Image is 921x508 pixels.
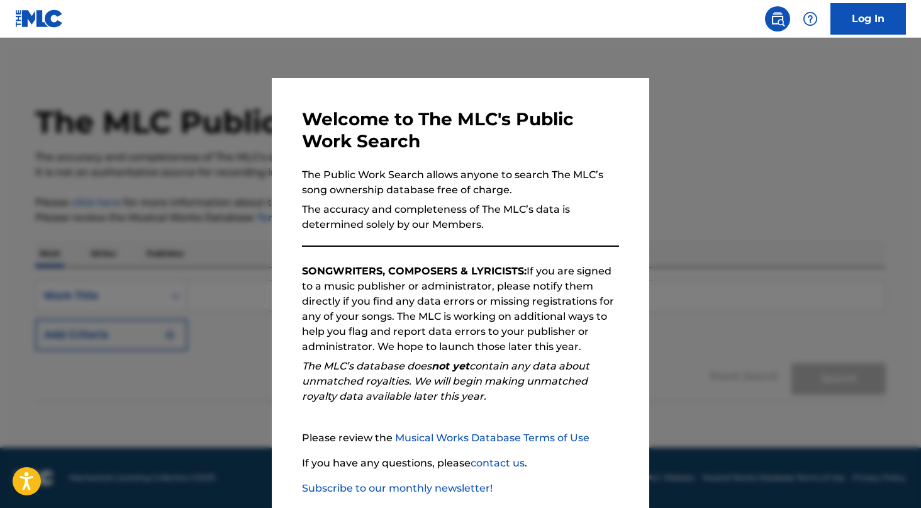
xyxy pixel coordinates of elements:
em: The MLC’s database does contain any data about unmatched royalties. We will begin making unmatche... [302,360,589,402]
img: MLC Logo [15,9,64,28]
p: If you are signed to a music publisher or administrator, please notify them directly if you find ... [302,264,619,354]
p: Please review the [302,431,619,446]
a: Public Search [765,6,790,31]
img: help [803,11,818,26]
div: Help [798,6,823,31]
h3: Welcome to The MLC's Public Work Search [302,108,619,152]
a: Subscribe to our monthly newsletter! [302,482,493,494]
a: Log In [830,3,906,35]
p: The accuracy and completeness of The MLC’s data is determined solely by our Members. [302,202,619,232]
iframe: Chat Widget [858,448,921,508]
a: Musical Works Database Terms of Use [395,432,589,444]
strong: SONGWRITERS, COMPOSERS & LYRICISTS: [302,265,527,277]
strong: not yet [432,360,469,372]
p: The Public Work Search allows anyone to search The MLC’s song ownership database free of charge. [302,167,619,198]
a: contact us [471,457,525,469]
p: If you have any questions, please . [302,456,619,471]
img: search [770,11,785,26]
